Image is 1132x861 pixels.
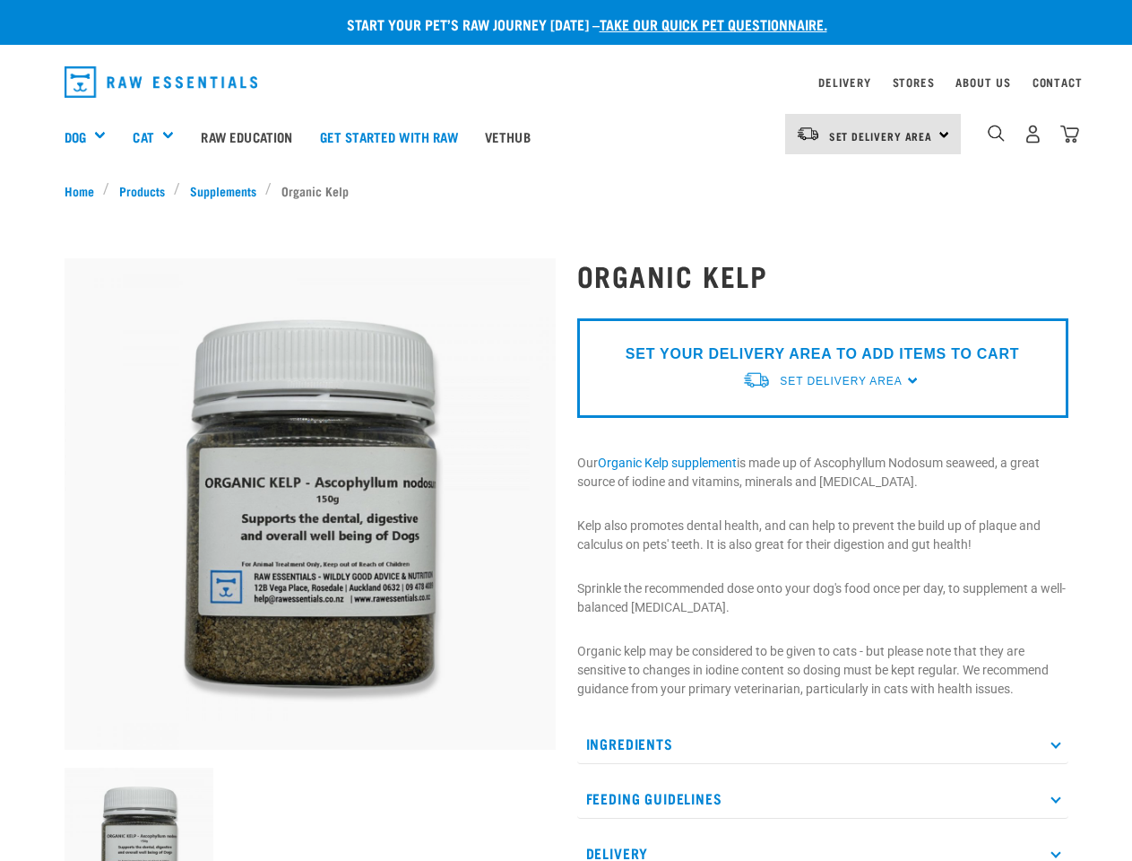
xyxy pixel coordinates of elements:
p: Kelp also promotes dental health, and can help to prevent the build up of plaque and calculus on ... [577,517,1068,554]
a: Get started with Raw [307,100,471,172]
img: 10870 [65,258,556,750]
nav: breadcrumbs [65,181,1068,200]
img: home-icon-1@2x.png [988,125,1005,142]
a: Contact [1033,79,1083,85]
p: SET YOUR DELIVERY AREA TO ADD ITEMS TO CART [626,344,1019,365]
span: Set Delivery Area [780,375,902,387]
a: Products [109,181,174,200]
a: Supplements [180,181,265,200]
img: van-moving.png [742,370,771,389]
a: Cat [133,126,153,147]
h1: Organic Kelp [577,259,1068,291]
img: Raw Essentials Logo [65,66,258,98]
a: Stores [893,79,935,85]
p: Feeding Guidelines [577,778,1068,819]
img: home-icon@2x.png [1060,125,1079,143]
a: Vethub [471,100,544,172]
p: Our is made up of Ascophyllum Nodosum seaweed, a great source of iodine and vitamins, minerals an... [577,454,1068,491]
p: Ingredients [577,724,1068,764]
img: user.png [1024,125,1042,143]
a: take our quick pet questionnaire. [600,20,827,28]
nav: dropdown navigation [50,59,1083,105]
p: Organic kelp may be considered to be given to cats - but please note that they are sensitive to c... [577,642,1068,699]
span: Set Delivery Area [829,133,933,139]
a: Raw Education [187,100,306,172]
img: van-moving.png [796,126,820,142]
a: Home [65,181,104,200]
p: Sprinkle the recommended dose onto your dog's food once per day, to supplement a well-balanced [M... [577,579,1068,617]
a: Delivery [818,79,870,85]
a: Organic Kelp supplement [598,456,737,470]
a: About Us [955,79,1010,85]
a: Dog [65,126,86,147]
